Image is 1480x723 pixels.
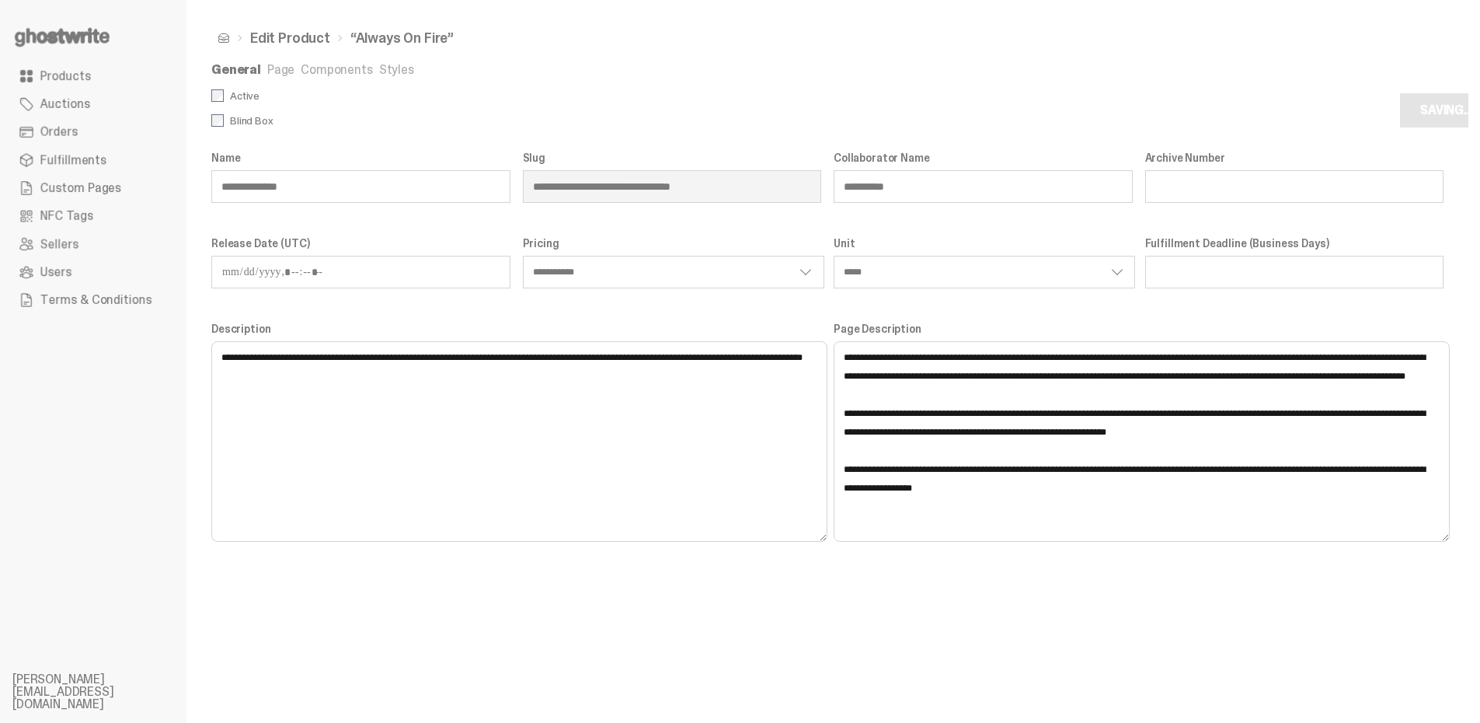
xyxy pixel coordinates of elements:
[12,90,174,118] a: Auctions
[1145,152,1444,164] label: Archive Number
[40,126,78,138] span: Orders
[379,61,414,78] a: Styles
[834,237,1133,250] label: Unit
[40,238,78,250] span: Sellers
[12,673,199,711] li: [PERSON_NAME][EMAIL_ADDRESS][DOMAIN_NAME]
[211,89,224,102] input: Active
[40,210,93,222] span: NFC Tags
[211,152,510,164] label: Name
[40,98,90,110] span: Auctions
[12,62,174,90] a: Products
[330,31,454,45] li: “Always On Fire”
[12,202,174,230] a: NFC Tags
[211,237,510,250] label: Release Date (UTC)
[523,237,822,250] label: Pricing
[12,258,174,286] a: Users
[211,323,821,335] label: Description
[301,61,372,78] a: Components
[211,114,827,127] label: Blind Box
[211,89,827,102] label: Active
[834,152,1133,164] label: Collaborator Name
[211,61,261,78] a: General
[40,154,106,166] span: Fulfillments
[40,182,121,194] span: Custom Pages
[40,294,151,306] span: Terms & Conditions
[12,118,174,146] a: Orders
[250,31,330,45] a: Edit Product
[40,70,91,82] span: Products
[12,230,174,258] a: Sellers
[211,114,224,127] input: Blind Box
[40,266,71,278] span: Users
[12,286,174,314] a: Terms & Conditions
[1145,237,1444,250] label: Fulfillment Deadline (Business Days)
[12,174,174,202] a: Custom Pages
[12,146,174,174] a: Fulfillments
[523,152,822,164] label: Slug
[834,323,1443,335] label: Page Description
[267,61,294,78] a: Page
